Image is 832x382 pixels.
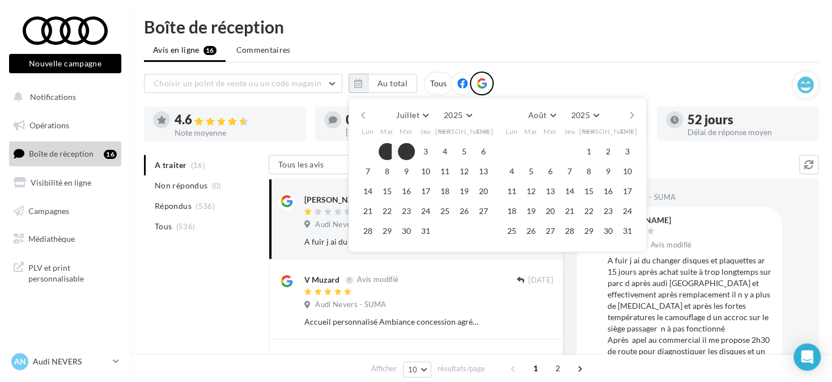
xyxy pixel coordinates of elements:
a: Boîte de réception16 [7,141,124,166]
span: Tous les avis [278,159,324,169]
button: 10 [619,163,636,180]
div: Délai de réponse moyen [687,128,810,136]
span: AN [14,356,26,367]
button: 11 [436,163,453,180]
span: Notifications [30,92,76,102]
button: 22 [580,203,597,220]
button: 16 [600,183,617,200]
button: 24 [619,203,636,220]
button: Au total [349,74,417,93]
span: Opérations [29,120,69,130]
button: 9 [398,163,415,180]
button: 6 [475,143,492,160]
button: 7 [561,163,578,180]
button: 25 [436,203,453,220]
span: Mar [524,127,538,136]
a: Visibilité en ligne [7,171,124,195]
button: 30 [600,223,617,240]
div: 4.6 [175,114,297,127]
div: [PERSON_NAME] [304,354,368,366]
div: [PERSON_NAME] [608,216,694,224]
span: Lun [362,127,374,136]
button: 31 [619,223,636,240]
p: Audi NEVERS [33,356,108,367]
button: 26 [456,203,473,220]
span: Mer [544,127,557,136]
span: Médiathèque [28,234,75,244]
button: 14 [561,183,578,200]
button: 10 [403,362,432,377]
div: Note moyenne [175,129,297,137]
button: 21 [359,203,376,220]
button: Tous les avis [269,155,382,174]
button: 4 [503,163,520,180]
a: AN Audi NEVERS [9,351,121,372]
button: 18 [503,203,520,220]
button: 25 [503,223,520,240]
button: 10 [417,163,434,180]
a: Opérations [7,114,124,137]
button: 29 [580,223,597,240]
button: Août [524,107,560,123]
span: Dim [477,127,490,136]
span: 1 [527,359,545,377]
a: Médiathèque [7,227,124,251]
span: PLV et print personnalisable [28,260,117,284]
button: 14 [359,183,376,200]
button: 2 [600,143,617,160]
button: 31 [417,223,434,240]
button: 2025 [566,107,603,123]
span: [PERSON_NAME] [435,127,494,136]
span: Non répondus [155,180,207,191]
button: 2025 [439,107,476,123]
button: 18 [436,183,453,200]
span: Mer [400,127,413,136]
span: Août [528,110,546,120]
span: Audi Nevers - SUMA [315,300,386,310]
button: 20 [542,203,559,220]
span: Boîte de réception [29,149,94,158]
span: Tous [155,221,172,232]
span: Jeu [564,127,575,136]
button: 19 [523,203,540,220]
button: 6 [542,163,559,180]
button: 15 [580,183,597,200]
button: Choisir un point de vente ou un code magasin [144,74,342,93]
button: 8 [580,163,597,180]
span: (536) [196,202,215,211]
button: Au total [368,74,417,93]
button: 5 [456,143,473,160]
span: Visibilité en ligne [31,178,91,187]
div: Open Intercom Messenger [793,343,821,371]
button: 15 [379,183,396,200]
span: Dim [621,127,634,136]
span: (0) [212,181,222,190]
span: Commentaires [236,44,291,56]
button: 8 [379,163,396,180]
button: 12 [456,163,473,180]
button: Nouvelle campagne [9,54,121,73]
button: 22 [379,203,396,220]
button: 29 [379,223,396,240]
button: Notifications [7,85,119,109]
div: V Muzard [304,274,339,286]
button: 5 [523,163,540,180]
span: Avis modifié [357,275,398,284]
button: 23 [398,203,415,220]
span: 2025 [444,110,462,120]
button: 9 [600,163,617,180]
button: 16 [398,183,415,200]
button: 27 [475,203,492,220]
button: 7 [359,163,376,180]
div: Accueil personnalisé Ambiance concession agréable & qualité des travaux au top 👌 Montant sans sur... [304,316,479,328]
span: Campagnes [28,205,69,215]
div: 52 jours [687,114,810,126]
span: Avis modifié [651,240,692,249]
div: 0 [346,114,468,126]
div: Boîte de réception [144,18,818,35]
button: 28 [359,223,376,240]
div: Tous [423,72,453,95]
span: Répondus [155,200,192,212]
button: 24 [417,203,434,220]
button: 11 [503,183,520,200]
